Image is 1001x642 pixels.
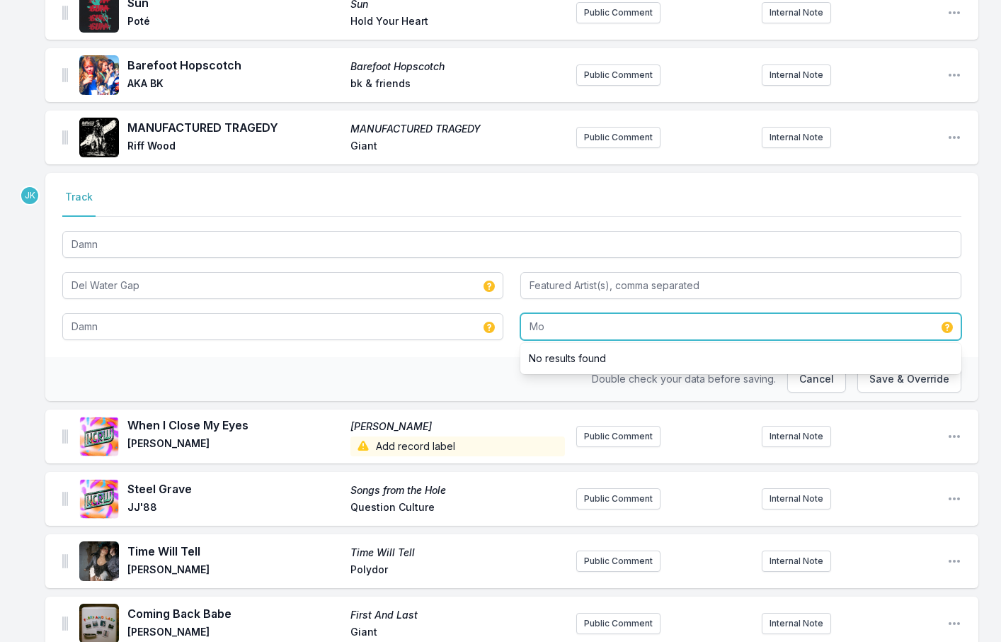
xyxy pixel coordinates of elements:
button: Public Comment [576,2,660,23]
span: Polydor [350,563,565,580]
button: Open playlist item options [947,68,961,82]
button: Internal Note [762,426,831,447]
span: Barefoot Hopscotch [350,60,565,74]
span: [PERSON_NAME] [127,625,342,642]
span: JJ'88 [127,500,342,517]
span: Coming Back Babe [127,605,342,622]
button: Open playlist item options [947,492,961,506]
span: Add record label [350,437,565,456]
img: Drag Handle [62,6,68,20]
button: Open playlist item options [947,130,961,145]
span: Barefoot Hopscotch [127,57,342,74]
input: Track Title [62,231,961,258]
input: Album Title [62,313,503,340]
p: Jason Kramer [20,186,40,205]
button: Track [62,190,96,217]
img: Drag Handle [62,554,68,568]
span: AKA BK [127,77,342,94]
button: Internal Note [762,64,831,86]
input: Artist [62,272,503,299]
img: Drag Handle [62,492,68,506]
button: Internal Note [762,2,831,23]
button: Open playlist item options [947,429,961,444]
span: Giant [350,625,565,642]
button: Open playlist item options [947,554,961,568]
button: Public Comment [576,127,660,148]
img: Drag Handle [62,616,68,631]
button: Public Comment [576,613,660,634]
span: Steel Grave [127,480,342,497]
span: Poté [127,14,342,31]
span: MANUFACTURED TRAGEDY [350,122,565,136]
li: No results found [520,346,961,371]
button: Public Comment [576,488,660,509]
img: Drag Handle [62,68,68,82]
input: Featured Artist(s), comma separated [520,272,961,299]
span: First And Last [350,608,565,622]
span: Question Culture [350,500,565,517]
span: Time Will Tell [350,546,565,560]
button: Public Comment [576,551,660,572]
button: Internal Note [762,613,831,634]
span: bk & friends [350,77,565,94]
span: [PERSON_NAME] [127,437,342,456]
span: Hold Your Heart [350,14,565,31]
img: Tom Odell [79,417,119,456]
span: Double check your data before saving. [592,373,776,385]
img: MANUFACTURED TRAGEDY [79,118,119,157]
button: Save & Override [857,366,961,393]
button: Open playlist item options [947,616,961,631]
button: Open playlist item options [947,6,961,20]
span: Songs from the Hole [350,483,565,497]
button: Internal Note [762,488,831,509]
span: Time Will Tell [127,543,342,560]
img: Drag Handle [62,130,68,145]
button: Internal Note [762,127,831,148]
button: Internal Note [762,551,831,572]
span: Giant [350,139,565,156]
img: Drag Handle [62,429,68,444]
span: MANUFACTURED TRAGEDY [127,119,342,136]
span: [PERSON_NAME] [350,419,565,434]
button: Cancel [787,366,846,393]
span: Riff Wood [127,139,342,156]
img: Barefoot Hopscotch [79,55,119,95]
span: [PERSON_NAME] [127,563,342,580]
img: Songs from the Hole [79,479,119,519]
input: Record Label [520,313,961,340]
button: Public Comment [576,426,660,447]
button: Public Comment [576,64,660,86]
span: When I Close My Eyes [127,417,342,434]
img: Time Will Tell [79,541,119,581]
